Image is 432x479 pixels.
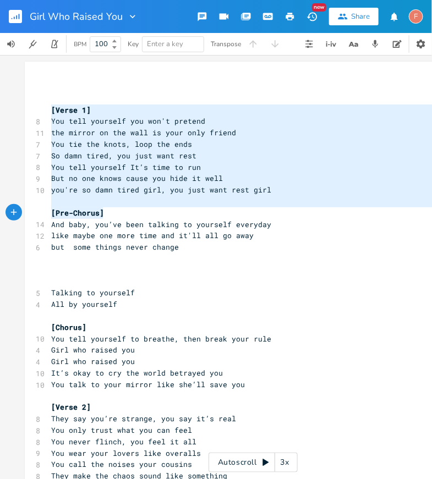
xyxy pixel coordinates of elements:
div: BPM [74,41,86,47]
span: So damn tired, you just want rest [51,151,196,161]
div: fuzzyip [409,9,423,24]
span: the mirror on the wall is your only friend [51,128,236,137]
span: Enter a key [147,39,183,49]
span: You tell yourself It’s time to run [51,162,201,172]
span: [Chorus] [51,322,86,332]
div: New [312,3,326,12]
span: They say you’re strange, you say it’s real [51,414,236,423]
div: Share [351,12,370,21]
span: You tie the knots, loop the ends [51,139,192,149]
span: Girl Who Raised You [30,12,123,21]
span: You never flinch, you feel it all [51,437,196,447]
span: You talk to your mirror like she’ll save you [51,379,245,389]
span: you're so damn tired girl, you just want rest girl [51,185,271,195]
span: You wear your lovers like overalls [51,448,201,458]
div: 3x [275,453,295,472]
span: And baby, you’ve been talking to yourself everyday [51,219,271,229]
span: [Verse 2] [51,402,91,412]
span: You only trust what you can feel [51,425,192,435]
div: Key [128,41,139,47]
span: Girl who raised you [51,356,135,366]
div: Autoscroll [209,453,298,472]
button: F [409,4,423,29]
span: Talking to yourself [51,288,135,298]
span: Girl who raised you [51,345,135,355]
div: Transpose [211,41,241,47]
span: [Verse 1] [51,105,91,115]
span: but some things never change [51,242,179,252]
span: You call the noises your cousins [51,459,192,469]
span: like maybe one more time and it'll all go away [51,230,254,240]
button: Share [329,8,379,25]
button: New [301,7,323,26]
span: You tell yourself you won't pretend [51,116,205,126]
span: But no one knows cause you hide it well [51,173,223,183]
span: All by yourself [51,299,117,309]
span: [Pre-Chorus] [51,208,104,218]
span: It’s okay to cry the world betrayed you [51,368,223,378]
span: You tell yourself to breathe, then break your rule [51,334,271,344]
